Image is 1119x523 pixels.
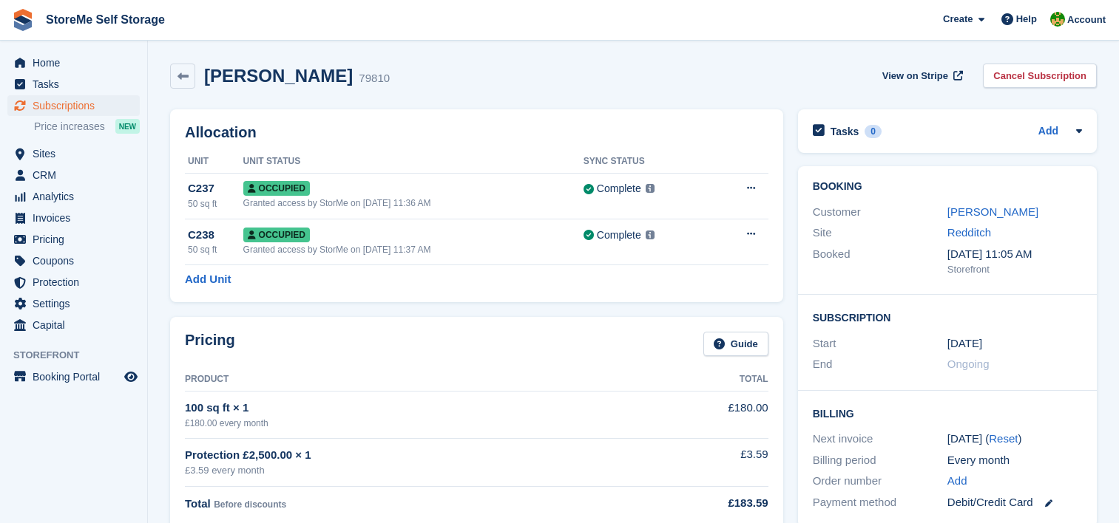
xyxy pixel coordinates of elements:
[243,150,584,174] th: Unit Status
[185,447,679,464] div: Protection £2,500.00 × 1
[33,272,121,293] span: Protection
[33,74,121,95] span: Tasks
[7,52,140,73] a: menu
[7,366,140,387] a: menu
[122,368,140,386] a: Preview store
[185,124,768,141] h2: Allocation
[7,143,140,164] a: menu
[185,417,679,430] div: £180.00 every month
[813,310,1082,324] h2: Subscription
[947,246,1082,263] div: [DATE] 11:05 AM
[33,165,121,185] span: CRM
[947,452,1082,469] div: Every month
[33,229,121,250] span: Pricing
[7,208,140,228] a: menu
[947,226,991,239] a: Redditch
[185,271,231,288] a: Add Unit
[947,494,1082,511] div: Debit/Credit Card
[679,368,768,392] th: Total
[1038,123,1058,140] a: Add
[33,143,121,164] span: Sites
[679,438,768,486] td: £3.59
[34,118,140,134] a: Price increases NEW
[703,332,768,356] a: Guide
[813,335,947,352] div: Start
[813,452,947,469] div: Billing period
[813,431,947,448] div: Next invoice
[7,272,140,293] a: menu
[1050,12,1065,27] img: StorMe
[243,181,310,196] span: Occupied
[865,125,882,138] div: 0
[33,186,121,207] span: Analytics
[204,66,353,86] h2: [PERSON_NAME]
[13,348,147,363] span: Storefront
[882,69,948,83] span: View on Stripe
[7,186,140,207] a: menu
[813,473,947,490] div: Order number
[243,243,584,256] div: Granted access by StorMe on [DATE] 11:37 AM
[947,473,967,490] a: Add
[1016,12,1037,27] span: Help
[947,358,990,370] span: Ongoing
[597,228,641,243] div: Complete
[12,9,34,31] img: stora-icon-8386f47178a22dfd0bd8f6a31ec36ba5ce8667c1dd55bd0f319d3a0aa187defe.svg
[584,150,712,174] th: Sync Status
[7,250,140,271] a: menu
[947,205,1038,218] a: [PERSON_NAME]
[813,406,1082,420] h2: Billing
[813,181,1082,193] h2: Booking
[943,12,973,27] span: Create
[679,392,768,438] td: £180.00
[947,262,1082,277] div: Storefront
[876,64,966,88] a: View on Stripe
[33,315,121,335] span: Capital
[243,196,584,210] div: Granted access by StorMe on [DATE] 11:36 AM
[831,125,859,138] h2: Tasks
[813,494,947,511] div: Payment method
[947,335,982,352] time: 2025-03-31 00:00:00 UTC
[33,95,121,116] span: Subscriptions
[185,368,679,392] th: Product
[679,495,768,512] div: £183.59
[188,243,243,256] div: 50 sq ft
[7,74,140,95] a: menu
[813,204,947,221] div: Customer
[947,431,1082,448] div: [DATE] ( )
[40,7,171,32] a: StoreMe Self Storage
[7,165,140,185] a: menu
[646,230,655,239] img: icon-info-grey-7440780725fd019a000dd9b08b2336e03edf1995a4989e88bcd33f0948082b44.svg
[243,228,310,242] span: Occupied
[33,208,121,228] span: Invoices
[983,64,1097,88] a: Cancel Subscription
[33,293,121,314] span: Settings
[359,70,390,87] div: 79810
[7,95,140,116] a: menu
[185,463,679,478] div: £3.59 every month
[185,150,243,174] th: Unit
[813,225,947,242] div: Site
[7,315,140,335] a: menu
[188,227,243,244] div: C238
[188,197,243,211] div: 50 sq ft
[33,366,121,387] span: Booking Portal
[7,293,140,314] a: menu
[597,181,641,196] div: Complete
[115,119,140,134] div: NEW
[813,246,947,277] div: Booked
[185,400,679,417] div: 100 sq ft × 1
[185,497,211,510] span: Total
[646,184,655,193] img: icon-info-grey-7440780725fd019a000dd9b08b2336e03edf1995a4989e88bcd33f0948082b44.svg
[813,356,947,373] div: End
[7,229,140,250] a: menu
[33,52,121,73] span: Home
[33,250,121,271] span: Coupons
[214,499,286,510] span: Before discounts
[989,432,1018,445] a: Reset
[188,180,243,197] div: C237
[1067,13,1106,27] span: Account
[185,332,235,356] h2: Pricing
[34,120,105,134] span: Price increases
